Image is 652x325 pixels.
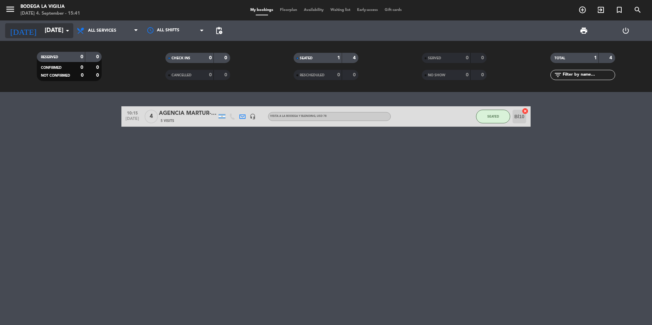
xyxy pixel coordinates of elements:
[594,56,597,60] strong: 1
[353,56,357,60] strong: 4
[277,8,300,12] span: Floorplan
[476,110,510,123] button: SEATED
[609,56,613,60] strong: 4
[224,56,228,60] strong: 0
[250,113,256,120] i: headset_mic
[481,73,485,77] strong: 0
[124,117,141,124] span: [DATE]
[353,73,357,77] strong: 0
[300,57,313,60] span: SEATED
[96,55,100,59] strong: 0
[578,6,587,14] i: add_circle_outline
[315,115,327,118] span: , USD 78
[337,73,340,77] strong: 0
[605,20,647,41] div: LOG OUT
[597,6,605,14] i: exit_to_app
[327,8,354,12] span: Waiting list
[300,8,327,12] span: Availability
[337,56,340,60] strong: 1
[562,71,615,79] input: Filter by name...
[209,56,212,60] strong: 0
[96,65,100,70] strong: 0
[5,23,41,38] i: [DATE]
[428,74,445,77] span: NO SHOW
[215,27,223,35] span: pending_actions
[270,115,327,118] span: VISITA A LA BODEGA Y BLENDING
[124,109,141,117] span: 10:15
[172,74,192,77] span: CANCELLED
[354,8,381,12] span: Early-access
[487,114,499,118] span: SEATED
[634,6,642,14] i: search
[5,4,15,17] button: menu
[481,56,485,60] strong: 0
[5,4,15,14] i: menu
[466,56,469,60] strong: 0
[41,56,58,59] span: RESERVED
[522,108,529,114] i: cancel
[615,6,623,14] i: turned_in_not
[145,110,158,123] span: 4
[466,73,469,77] strong: 0
[247,8,277,12] span: My bookings
[161,118,174,124] span: 5 Visits
[554,57,565,60] span: TOTAL
[63,27,72,35] i: arrow_drop_down
[41,74,70,77] span: NOT CONFIRMED
[554,71,562,79] i: filter_list
[580,27,588,35] span: print
[20,10,80,17] div: [DATE] 4. September - 15:41
[88,28,116,33] span: All services
[428,57,441,60] span: SERVED
[96,73,100,78] strong: 0
[224,73,228,77] strong: 0
[381,8,405,12] span: Gift cards
[300,74,325,77] span: RESCHEDULED
[209,73,212,77] strong: 0
[81,73,84,78] strong: 0
[80,65,83,70] strong: 0
[80,55,83,59] strong: 0
[622,27,630,35] i: power_settings_new
[172,57,190,60] span: CHECK INS
[159,109,217,118] div: AGENCIA MARTUR-[PERSON_NAME]
[41,66,62,69] span: CONFIRMED
[20,3,80,10] div: Bodega La Vigilia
